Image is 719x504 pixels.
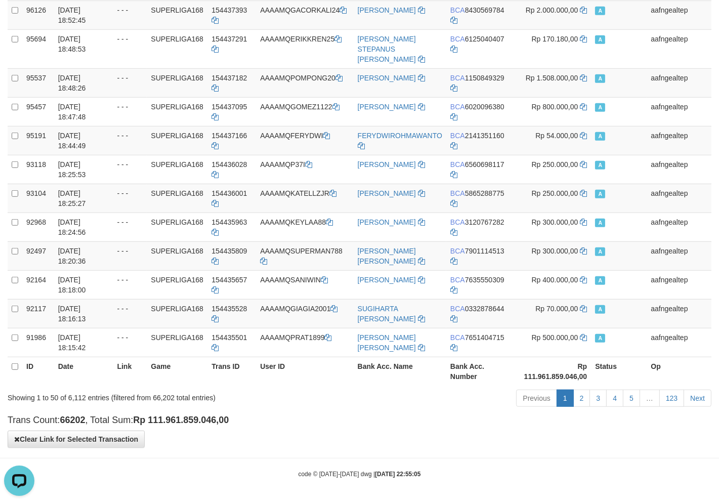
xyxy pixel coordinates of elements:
[54,213,113,241] td: [DATE] 18:24:56
[647,1,711,29] td: aafngealtep
[358,6,416,14] a: [PERSON_NAME]
[207,241,256,270] td: 154435809
[22,357,54,386] th: ID
[532,189,578,197] span: Rp 250.000,00
[113,29,147,68] td: - - -
[358,35,416,63] a: [PERSON_NAME] STEPANUS [PERSON_NAME]
[256,97,353,126] td: AAAAMQGOMEZ1122
[22,213,54,241] td: 92968
[256,126,353,155] td: AAAAMQFERYDWI
[147,299,207,328] td: SUPERLIGA168
[8,415,711,426] h4: Trans Count: , Total Sum:
[573,390,590,407] a: 2
[207,68,256,97] td: 154437182
[532,103,578,111] span: Rp 800.000,00
[446,1,515,29] td: 8430569784
[22,270,54,299] td: 92164
[640,390,660,407] a: …
[113,357,147,386] th: Link
[54,241,113,270] td: [DATE] 18:20:36
[8,389,292,403] div: Showing 1 to 50 of 6,112 entries (filtered from 66,202 total entries)
[113,213,147,241] td: - - -
[147,241,207,270] td: SUPERLIGA168
[4,4,34,34] button: Open LiveChat chat widget
[647,241,711,270] td: aafngealtep
[54,126,113,155] td: [DATE] 18:44:49
[446,184,515,213] td: 5865288775
[60,415,85,425] strong: 66202
[595,276,605,285] span: Approved
[207,97,256,126] td: 154437095
[207,213,256,241] td: 154435963
[358,189,416,197] a: [PERSON_NAME]
[647,97,711,126] td: aafngealtep
[147,29,207,68] td: SUPERLIGA168
[532,247,578,255] span: Rp 300.000,00
[113,241,147,270] td: - - -
[207,1,256,29] td: 154437393
[207,126,256,155] td: 154437166
[113,68,147,97] td: - - -
[256,1,353,29] td: AAAAMQGACORKALI24
[358,132,442,140] a: FERYDWIROHMAWANTO
[54,357,113,386] th: Date
[595,247,605,256] span: Approved
[207,328,256,357] td: 154435501
[147,270,207,299] td: SUPERLIGA168
[22,97,54,126] td: 95457
[54,155,113,184] td: [DATE] 18:25:53
[647,299,711,328] td: aafngealtep
[647,29,711,68] td: aafngealtep
[535,132,578,140] span: Rp 54.000,00
[532,35,578,43] span: Rp 170.180,00
[623,390,640,407] a: 5
[113,97,147,126] td: - - -
[133,415,229,425] strong: Rp 111.961.859.046,00
[532,276,578,284] span: Rp 400.000,00
[147,328,207,357] td: SUPERLIGA168
[22,1,54,29] td: 96126
[450,160,465,169] span: BCA
[516,390,557,407] a: Previous
[595,7,605,15] span: Approved - Marked by aafsoycanthlai
[450,276,465,284] span: BCA
[595,161,605,170] span: Approved
[375,471,420,478] strong: [DATE] 22:55:05
[358,160,416,169] a: [PERSON_NAME]
[147,213,207,241] td: SUPERLIGA168
[354,357,446,386] th: Bank Acc. Name
[207,29,256,68] td: 154437291
[299,471,421,478] small: code © [DATE]-[DATE] dwg |
[358,276,416,284] a: [PERSON_NAME]
[532,218,578,226] span: Rp 300.000,00
[54,328,113,357] td: [DATE] 18:15:42
[532,333,578,342] span: Rp 500.000,00
[526,6,578,14] span: Rp 2.000.000,00
[113,126,147,155] td: - - -
[22,299,54,328] td: 92117
[589,390,607,407] a: 3
[358,333,416,352] a: [PERSON_NAME] [PERSON_NAME]
[526,74,578,82] span: Rp 1.508.000,00
[113,328,147,357] td: - - -
[22,68,54,97] td: 95537
[22,328,54,357] td: 91986
[207,357,256,386] th: Trans ID
[446,97,515,126] td: 6020096380
[207,270,256,299] td: 154435657
[647,357,711,386] th: Op
[54,299,113,328] td: [DATE] 18:16:13
[647,184,711,213] td: aafngealtep
[113,1,147,29] td: - - -
[256,328,353,357] td: AAAAMQPRAT1899
[113,270,147,299] td: - - -
[256,213,353,241] td: AAAAMQKEYLAA88
[450,305,465,313] span: BCA
[535,305,578,313] span: Rp 70.000,00
[54,1,113,29] td: [DATE] 18:52:45
[207,155,256,184] td: 154436028
[595,190,605,198] span: Approved
[446,68,515,97] td: 1150849329
[450,6,465,14] span: BCA
[557,390,574,407] a: 1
